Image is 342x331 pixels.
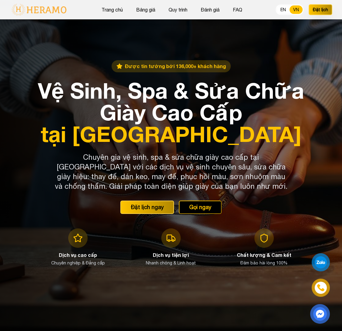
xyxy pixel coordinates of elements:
[167,6,189,14] button: Quy trình
[55,152,287,191] p: Chuyên gia vệ sinh, spa & sửa chữa giày cao cấp tại [GEOGRAPHIC_DATA] với các dịch vụ vệ sinh chu...
[179,201,222,214] button: Gọi ngay
[100,6,125,14] button: Trang chủ
[134,6,157,14] button: Bảng giá
[51,260,105,266] p: Chuyên nghiệp & Đẳng cấp
[237,251,291,259] h3: Chất lượng & Cam kết
[317,284,324,291] img: phone-icon
[199,6,221,14] button: Đánh giá
[10,3,68,16] img: logo-with-text.png
[313,280,329,296] a: phone-icon
[309,4,332,15] button: Đặt lịch
[231,6,244,14] button: FAQ
[35,80,307,145] h1: Vệ Sinh, Spa & Sửa Chữa Giày Cao Cấp
[120,201,174,214] button: Đặt lịch ngay
[240,260,287,266] p: Đảm bảo hài lòng 100%
[146,260,196,266] p: Nhanh chóng & Linh hoạt
[59,251,97,259] h3: Dịch vụ cao cấp
[153,251,189,259] h3: Dịch vụ tiện lợi
[35,123,307,145] span: tại [GEOGRAPHIC_DATA]
[125,63,226,70] span: Được tin tưởng bởi 136,000+ khách hàng
[290,5,303,14] button: VN
[277,5,290,14] button: EN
